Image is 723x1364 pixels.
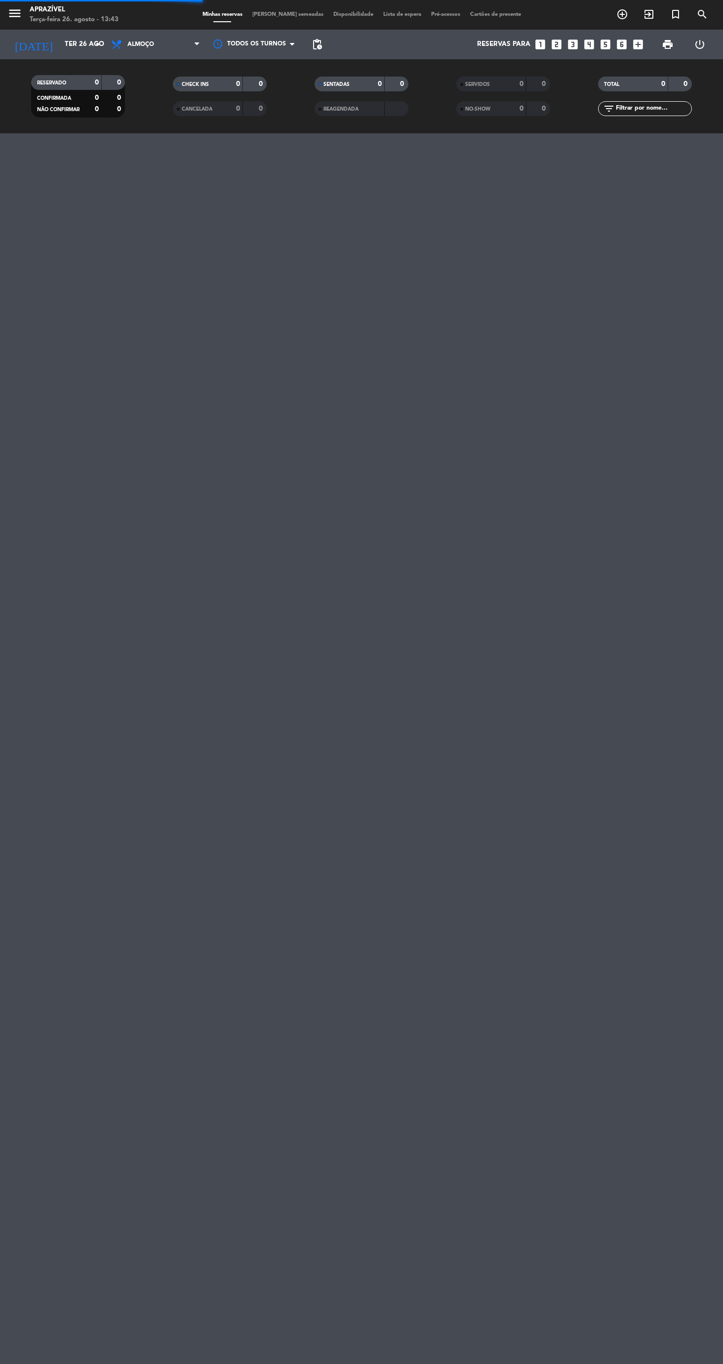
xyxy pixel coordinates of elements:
[95,106,99,113] strong: 0
[259,80,265,87] strong: 0
[599,38,612,51] i: looks_5
[603,103,615,115] i: filter_list
[37,80,66,85] span: RESERVADO
[615,38,628,51] i: looks_6
[198,12,247,17] span: Minhas reservas
[683,80,689,87] strong: 0
[117,79,123,86] strong: 0
[92,39,104,50] i: arrow_drop_down
[7,6,22,24] button: menu
[259,105,265,112] strong: 0
[37,96,71,101] span: CONFIRMADA
[95,94,99,101] strong: 0
[662,39,674,50] span: print
[117,94,123,101] strong: 0
[661,80,665,87] strong: 0
[426,12,465,17] span: Pré-acessos
[400,80,406,87] strong: 0
[632,38,644,51] i: add_box
[182,107,212,112] span: CANCELADA
[323,82,350,87] span: SENTADAS
[615,103,691,114] input: Filtrar por nome...
[670,8,682,20] i: turned_in_not
[604,82,619,87] span: TOTAL
[323,107,359,112] span: REAGENDADA
[465,12,526,17] span: Cartões de presente
[616,8,628,20] i: add_circle_outline
[247,12,328,17] span: [PERSON_NAME] semeadas
[477,40,530,48] span: Reservas para
[694,39,706,50] i: power_settings_new
[328,12,378,17] span: Disponibilidade
[520,80,523,87] strong: 0
[95,79,99,86] strong: 0
[583,38,596,51] i: looks_4
[37,107,80,112] span: NÃO CONFIRMAR
[7,6,22,21] i: menu
[534,38,547,51] i: looks_one
[696,8,708,20] i: search
[117,106,123,113] strong: 0
[236,105,240,112] strong: 0
[683,30,716,59] div: LOG OUT
[465,82,490,87] span: SERVIDOS
[520,105,523,112] strong: 0
[542,105,548,112] strong: 0
[378,12,426,17] span: Lista de espera
[643,8,655,20] i: exit_to_app
[127,41,154,48] span: Almoço
[566,38,579,51] i: looks_3
[542,80,548,87] strong: 0
[378,80,382,87] strong: 0
[311,39,323,50] span: pending_actions
[182,82,209,87] span: CHECK INS
[7,34,60,55] i: [DATE]
[236,80,240,87] strong: 0
[550,38,563,51] i: looks_two
[30,15,119,25] div: Terça-feira 26. agosto - 13:43
[30,5,119,15] div: Aprazível
[465,107,490,112] span: NO-SHOW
